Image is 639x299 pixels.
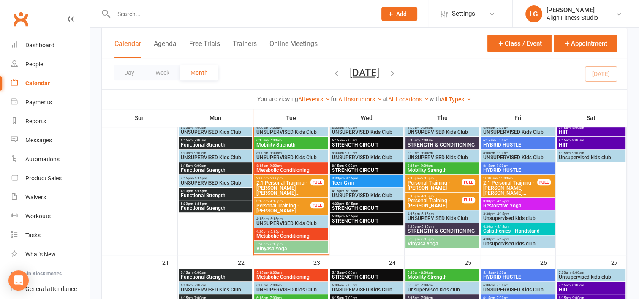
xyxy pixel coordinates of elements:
div: [PERSON_NAME] [547,6,598,14]
span: Personal Training - [PERSON_NAME] [256,203,311,213]
span: 6:00am [483,126,553,130]
span: 6:00am [483,283,553,287]
div: Open Intercom Messenger [8,270,29,291]
span: - 9:00am [193,151,206,155]
span: UNSUPERVISED Kids Club [256,130,326,135]
span: 8:15am [407,164,477,168]
span: UNSUPERVISED Kids Club [332,155,402,160]
div: 22 [238,255,253,269]
span: UNSUPERVISED Kids Club [407,130,477,135]
span: 4:15pm [332,189,402,193]
div: FULL [537,179,551,185]
span: - 5:15pm [269,230,283,234]
span: Functional Strength [180,206,250,211]
span: HYBRID HUSTLE [483,275,553,280]
span: 4:15pm [180,177,250,180]
span: - 9:00am [193,164,206,168]
span: 10:00am [483,177,538,180]
span: 5:30pm [256,242,326,246]
span: - 7:00am [495,139,508,142]
span: - 8:00am [571,283,584,287]
span: 5:30pm [407,237,477,241]
div: Tasks [25,232,41,239]
span: 6:00am [180,126,250,130]
span: - 5:15pm [193,177,207,180]
span: Functional Strength [180,168,250,173]
span: STRENGTH & CONDITIONING [407,142,477,147]
th: Wed [329,109,405,127]
div: General attendance [25,285,77,292]
div: FULL [462,179,475,185]
span: 8:15am [332,164,402,168]
span: 3:15pm [407,194,462,198]
span: 6:00am [256,283,326,287]
span: 5:15am [407,271,477,275]
span: - 7:00am [344,139,357,142]
span: 8:00am [483,151,553,155]
span: 5:15am [332,271,402,275]
span: - 8:00am [571,271,584,275]
span: 8:15am [483,164,553,168]
span: 7:00am [558,271,624,275]
strong: for [331,95,338,102]
span: 8:15am [558,151,624,155]
span: 6:00am [256,126,326,130]
span: - 9:00am [495,151,508,155]
a: Waivers [11,188,89,207]
th: Tue [253,109,329,127]
button: Agenda [154,40,177,58]
span: - 3:15pm [420,177,434,180]
span: Metabolic Conditioning [256,234,326,239]
span: Restorative Yoga [483,203,553,208]
span: 5:30pm [180,202,250,206]
a: All Instructors [338,96,383,103]
span: - 9:00am [268,151,282,155]
button: Month [180,65,218,80]
span: - 6:15pm [344,215,358,218]
span: Functional Strength [180,193,250,198]
span: 8:00am [256,151,326,155]
a: Dashboard [11,36,89,55]
span: Unsupervised kids club [558,155,624,160]
span: 8:00am [332,151,402,155]
span: 5:15am [180,271,250,275]
span: 4:30pm [483,225,553,228]
a: All events [298,96,331,103]
span: UNSUPERVISED Kids Club [332,287,402,292]
span: 6:00am [407,283,477,287]
span: 6:15am [407,139,477,142]
span: 4:30pm [332,202,402,206]
span: Add [396,11,407,17]
span: 8:00am [180,151,250,155]
span: 3:30pm [483,212,553,216]
div: People [25,61,43,68]
th: Thu [405,109,480,127]
div: LG [525,5,542,22]
span: Teen Gym [332,180,402,185]
span: 4:15pm [407,212,477,216]
span: - 9:00am [344,164,357,168]
span: Mobility Strength [256,142,326,147]
span: - 4:15pm [420,194,434,198]
div: 27 [611,255,626,269]
div: 25 [465,255,480,269]
span: - 6:00am [495,271,508,275]
span: 2:00pm [256,177,311,180]
div: Waivers [25,194,46,201]
span: - 9:00am [268,164,282,168]
a: General attendance kiosk mode [11,280,89,299]
span: - 5:15pm [495,237,509,241]
button: Week [145,65,180,80]
span: UNSUPERVISED Kids Club [256,287,326,292]
span: - 6:00am [268,271,282,275]
span: - 7:00am [268,139,282,142]
span: 5:30pm [332,215,402,218]
div: 24 [389,255,404,269]
div: Payments [25,99,52,106]
span: - 4:15pm [269,199,283,203]
span: - 11:00am [497,177,513,180]
span: - 5:15pm [420,212,434,216]
a: People [11,55,89,74]
span: - 7:00am [344,283,357,287]
span: Vinyasa Yoga [407,241,477,246]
